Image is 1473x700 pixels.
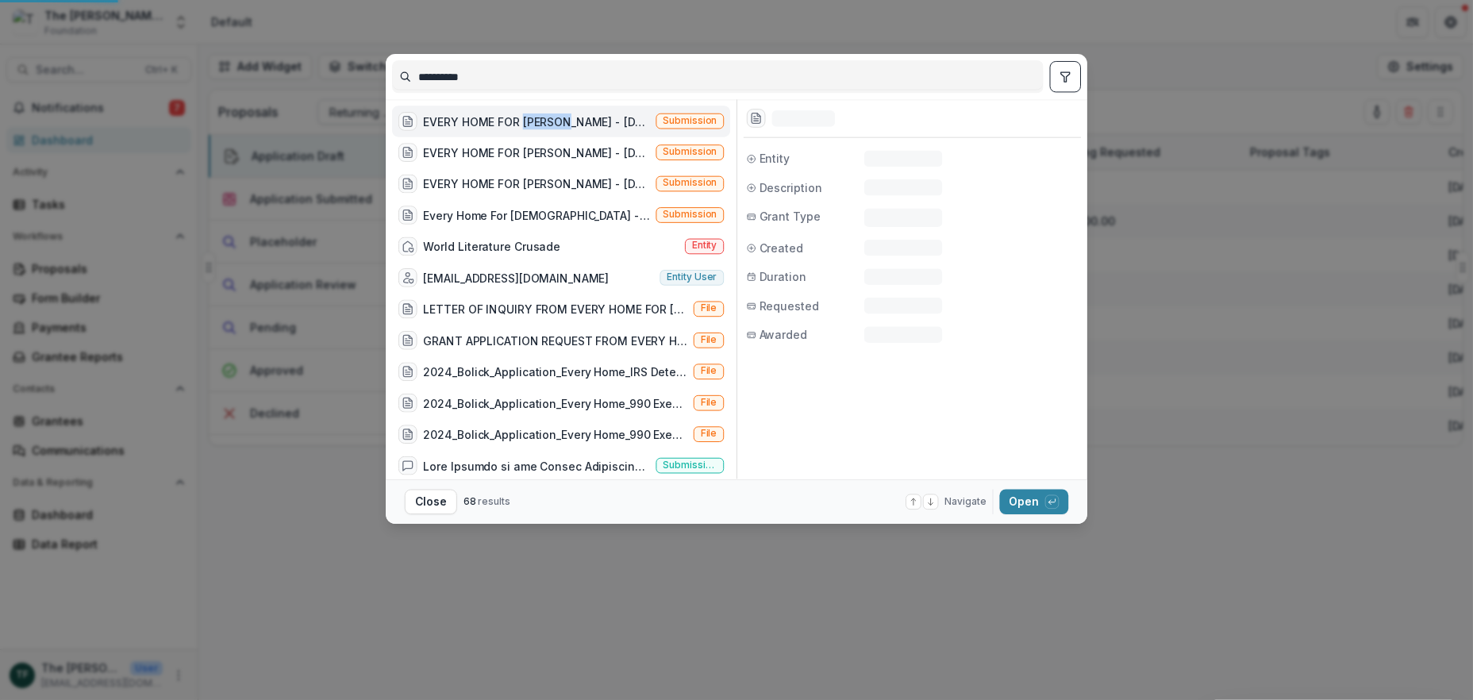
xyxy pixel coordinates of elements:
span: Submission [663,115,717,126]
span: results [478,495,510,507]
span: File [701,366,717,377]
span: File [701,335,717,346]
div: EVERY HOME FOR [PERSON_NAME] - [DATE] [423,144,649,161]
div: LETTER OF INQUIRY FROM EVERY HOME FOR [PERSON_NAME][DEMOGRAPHIC_DATA]msg [423,301,687,317]
span: Entity [692,240,717,252]
span: File [701,397,717,408]
span: Submission comment [663,460,717,471]
button: toggle filters [1050,61,1081,92]
span: 68 [463,495,476,507]
div: EVERY HOME FOR [PERSON_NAME] - [DATE] [423,113,649,130]
div: Lore Ipsumdo si ame Consec Adipiscing,Elits doe tem inci utlaboreet do magnaaliq eni admini ve Qu... [423,458,649,475]
span: Entity [760,150,790,167]
div: 2024_Bolick_Application_Every Home_IRS Determination.pdf [423,363,687,380]
span: Awarded [760,326,807,343]
div: [EMAIL_ADDRESS][DOMAIN_NAME] [423,270,609,287]
span: Grant Type [760,208,821,225]
div: 2024_Bolick_Application_Every Home_990 Exemption Acknolwedgment.pdf [423,395,687,412]
div: EVERY HOME FOR [PERSON_NAME] - [DATE] [423,175,649,192]
span: Submission [663,147,717,158]
span: File [701,429,717,440]
button: Open [999,490,1068,515]
span: File [701,303,717,314]
div: 2024_Bolick_Application_Every Home_990 Exemption Acknolwedgment.pdf [423,426,687,443]
span: Created [760,240,803,256]
span: Navigate [944,494,986,509]
div: GRANT APPLICATION REQUEST FROM EVERY HOME FOR [PERSON_NAME][DEMOGRAPHIC_DATA]msg [423,333,687,349]
button: Close [405,490,457,515]
span: Submission [663,210,717,221]
span: Requested [760,298,819,314]
span: Entity user [667,272,717,283]
span: Submission [663,178,717,189]
div: World Literature Crusade [423,238,560,255]
span: Description [760,179,822,196]
span: Duration [760,268,806,285]
div: Every Home For [DEMOGRAPHIC_DATA] - 2025 - The [PERSON_NAME] Foundation Grant Proposal Application [423,207,649,224]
